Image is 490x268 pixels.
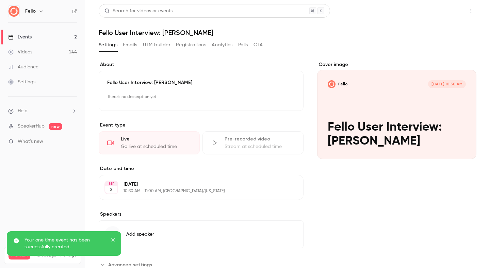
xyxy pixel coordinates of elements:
[99,61,304,68] label: About
[8,79,35,85] div: Settings
[107,91,295,102] p: There's no description yet
[104,7,173,15] div: Search for videos or events
[49,123,62,130] span: new
[143,39,170,50] button: UTM builder
[99,29,476,37] h1: Fello User Interview: [PERSON_NAME]
[225,136,295,143] div: Pre-recorded video
[124,188,267,194] p: 10:30 AM - 11:00 AM, [GEOGRAPHIC_DATA]/[US_STATE]
[317,61,476,68] label: Cover image
[99,165,304,172] label: Date and time
[25,8,36,15] h6: Fello
[8,64,38,70] div: Audience
[24,237,106,250] p: Your one time event has been successfully created.
[111,237,116,245] button: close
[121,136,191,143] div: Live
[8,107,77,115] li: help-dropdown-opener
[238,39,248,50] button: Polls
[8,34,32,40] div: Events
[99,211,304,218] label: Speakers
[202,131,304,154] div: Pre-recorded videoStream at scheduled time
[18,138,43,145] span: What's new
[99,39,117,50] button: Settings
[99,220,304,248] button: Add speaker
[126,231,154,238] span: Add speaker
[69,139,77,145] iframe: Noticeable Trigger
[123,39,137,50] button: Emails
[121,143,191,150] div: Go live at scheduled time
[99,131,200,154] div: LiveGo live at scheduled time
[433,4,460,18] button: Share
[107,79,295,86] p: Fello User Interview: [PERSON_NAME]
[176,39,206,50] button: Registrations
[105,181,117,186] div: SEP
[225,143,295,150] div: Stream at scheduled time
[254,39,263,50] button: CTA
[18,123,45,130] a: SpeakerHub
[110,186,113,193] p: 2
[99,122,304,129] p: Event type
[212,39,233,50] button: Analytics
[124,181,267,188] p: [DATE]
[9,6,19,17] img: Fello
[18,107,28,115] span: Help
[8,49,32,55] div: Videos
[317,61,476,159] section: Cover image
